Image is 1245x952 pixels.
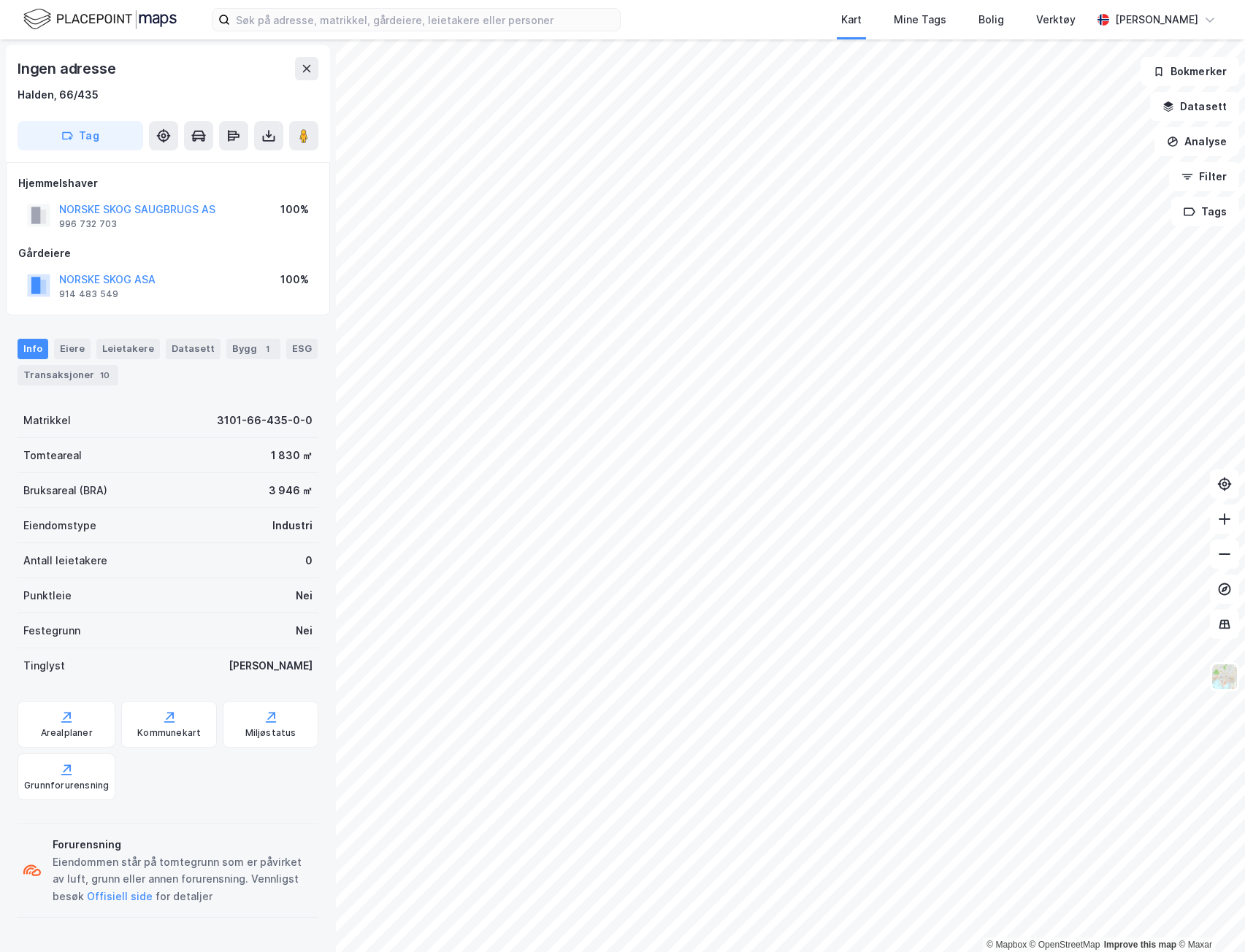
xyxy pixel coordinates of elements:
[54,339,91,359] div: Eiere
[24,780,109,791] div: Grunnforurensning
[23,482,107,499] div: Bruksareal (BRA)
[305,552,313,569] div: 0
[217,412,313,429] div: 3101-66-435-0-0
[1141,57,1239,86] button: Bokmerker
[53,853,313,906] div: Eiendommen står på tomtegrunn som er påvirket av luft, grunn eller annen forurensning. Vennligst ...
[23,552,107,569] div: Antall leietakere
[1172,882,1245,952] iframe: Chat Widget
[18,121,143,150] button: Tag
[18,174,318,192] div: Hjemmelshaver
[272,517,313,534] div: Industri
[226,339,280,359] div: Bygg
[18,57,118,80] div: Ingen adresse
[1104,940,1176,950] a: Improve this map
[841,11,862,28] div: Kart
[96,339,160,359] div: Leietakere
[18,365,118,385] div: Transaksjoner
[987,940,1027,950] a: Mapbox
[59,288,118,300] div: 914 483 549
[18,339,48,359] div: Info
[296,587,313,604] div: Nei
[1115,11,1198,28] div: [PERSON_NAME]
[978,11,1004,28] div: Bolig
[1154,127,1239,156] button: Analyse
[23,412,71,429] div: Matrikkel
[245,727,296,739] div: Miljøstatus
[23,517,96,534] div: Eiendomstype
[1169,162,1239,191] button: Filter
[59,218,117,230] div: 996 732 703
[260,342,275,356] div: 1
[18,245,318,262] div: Gårdeiere
[23,587,72,604] div: Punktleie
[1171,197,1239,226] button: Tags
[97,368,112,383] div: 10
[1172,882,1245,952] div: Kontrollprogram for chat
[1036,11,1076,28] div: Verktøy
[296,622,313,640] div: Nei
[280,201,309,218] div: 100%
[280,271,309,288] div: 100%
[271,447,313,464] div: 1 830 ㎡
[1150,92,1239,121] button: Datasett
[23,447,82,464] div: Tomteareal
[894,11,946,28] div: Mine Tags
[23,657,65,675] div: Tinglyst
[41,727,93,739] div: Arealplaner
[230,9,620,31] input: Søk på adresse, matrikkel, gårdeiere, leietakere eller personer
[23,7,177,32] img: logo.f888ab2527a4732fd821a326f86c7f29.svg
[137,727,201,739] div: Kommunekart
[1211,663,1238,691] img: Z
[269,482,313,499] div: 3 946 ㎡
[18,86,99,104] div: Halden, 66/435
[286,339,318,359] div: ESG
[1030,940,1100,950] a: OpenStreetMap
[229,657,313,675] div: [PERSON_NAME]
[53,836,313,853] div: Forurensning
[166,339,221,359] div: Datasett
[23,622,80,640] div: Festegrunn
